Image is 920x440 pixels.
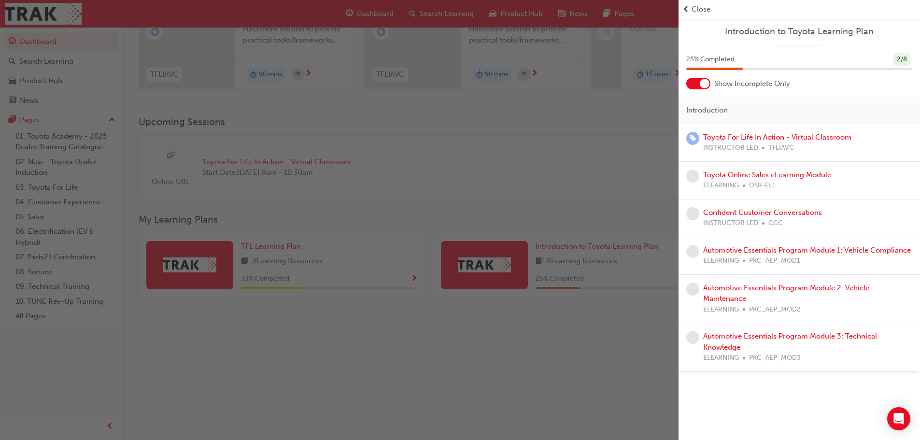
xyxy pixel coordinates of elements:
[703,353,739,364] span: ELEARNING
[682,4,690,15] span: prev-icon
[703,332,877,352] a: Automotive Essentials Program Module 3: Technical Knowledge
[703,142,758,154] span: INSTRUCTOR LED
[692,4,710,15] span: Close
[686,105,728,116] span: Introduction
[703,170,831,179] a: Toyota Online Sales eLearning Module
[686,283,699,296] span: learningRecordVerb_NONE-icon
[768,142,794,154] span: TFLIAVC
[686,132,699,145] span: learningRecordVerb_ENROLL-icon
[703,208,822,217] a: Confident Customer Conversations
[703,133,851,142] a: Toyota For Life In Action - Virtual Classroom
[703,304,739,315] span: ELEARNING
[893,53,910,66] div: 2 / 8
[887,407,910,430] div: Open Intercom Messenger
[686,331,699,344] span: learningRecordVerb_NONE-icon
[714,78,790,89] span: Show Incomplete Only
[682,4,916,15] button: prev-iconClose
[703,255,739,267] span: ELEARNING
[749,180,776,191] span: OSR-EL1
[768,218,783,229] span: CCC
[749,353,801,364] span: PKC_AEP_MOD3
[703,246,911,255] a: Automotive Essentials Program Module 1: Vehicle Compliance
[686,245,699,258] span: learningRecordVerb_NONE-icon
[749,255,800,267] span: PKC_AEP_MOD1
[686,170,699,183] span: learningRecordVerb_NONE-icon
[686,207,699,220] span: learningRecordVerb_NONE-icon
[686,54,735,65] span: 25 % Completed
[686,26,912,37] a: Introduction to Toyota Learning Plan
[703,180,739,191] span: ELEARNING
[703,284,869,303] a: Automotive Essentials Program Module 2: Vehicle Maintenance
[749,304,801,315] span: PKC_AEP_MOD2
[703,218,758,229] span: INSTRUCTOR LED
